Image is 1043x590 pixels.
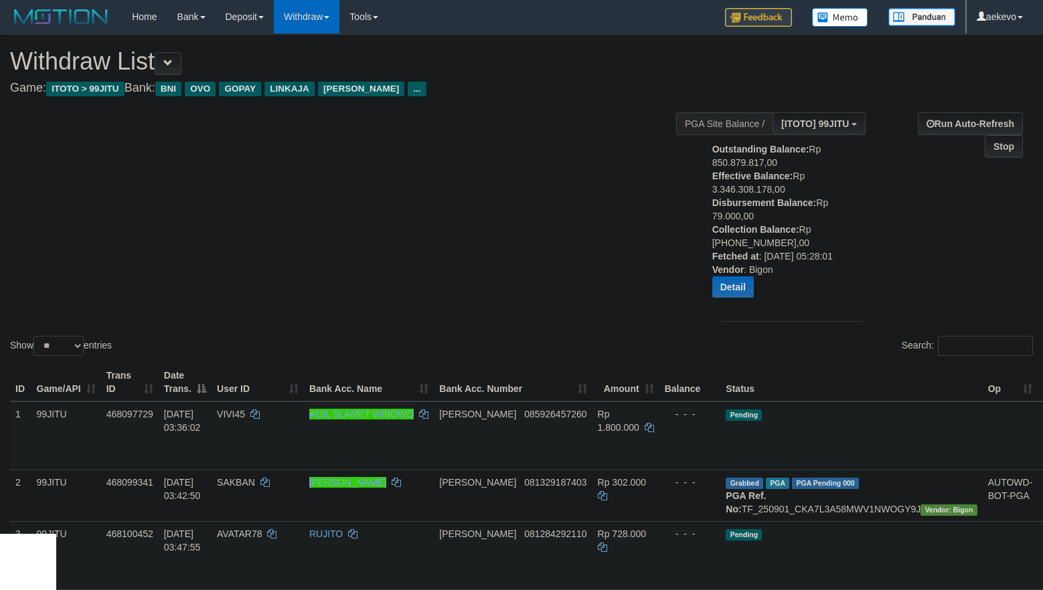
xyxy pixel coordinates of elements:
[712,224,799,235] b: Collection Balance:
[766,478,789,489] span: Marked by aekevo
[434,363,592,401] th: Bank Acc. Number: activate to sort column ascending
[712,171,793,181] b: Effective Balance:
[726,409,762,421] span: Pending
[712,276,754,298] button: Detail
[10,363,31,401] th: ID
[212,363,304,401] th: User ID: activate to sort column ascending
[773,112,866,135] button: [ITOTO] 99JITU
[983,363,1038,401] th: Op: activate to sort column ascending
[665,407,716,421] div: - - -
[264,82,315,96] span: LINKAJA
[726,490,766,514] b: PGA Ref. No:
[712,251,759,262] b: Fetched at
[983,470,1038,521] td: AUTOWD-BOT-PGA
[720,470,982,521] td: TF_250901_CKA7L3A58MWV1NWOGY9J
[726,529,762,540] span: Pending
[31,470,101,521] td: 99JITU
[598,477,646,488] span: Rp 302.000
[10,401,31,470] td: 1
[659,363,721,401] th: Balance
[598,528,646,539] span: Rp 728.000
[159,363,212,401] th: Date Trans.: activate to sort column descending
[712,197,817,208] b: Disbursement Balance:
[665,527,716,540] div: - - -
[106,477,153,488] span: 468099341
[439,528,516,539] span: [PERSON_NAME]
[712,264,744,275] b: Vendor
[10,82,682,95] h4: Game: Bank:
[524,528,586,539] span: Copy 081284292110 to clipboard
[985,135,1023,158] a: Stop
[10,7,112,27] img: MOTION_logo.png
[155,82,181,96] span: BNI
[46,82,125,96] span: ITOTO > 99JITU
[902,336,1033,356] label: Search:
[676,112,773,135] div: PGA Site Balance /
[10,521,31,589] td: 3
[164,409,201,433] span: [DATE] 03:36:02
[812,8,868,27] img: Button%20Memo.svg
[888,8,955,26] img: panduan.png
[781,118,849,129] span: [ITOTO] 99JITU
[164,477,201,501] span: [DATE] 03:42:50
[524,409,586,419] span: Copy 085926457260 to clipboard
[524,477,586,488] span: Copy 081329187403 to clipboard
[726,478,763,489] span: Grabbed
[10,48,682,75] h1: Withdraw List
[219,82,261,96] span: GOPAY
[309,528,343,539] a: RUJITO
[185,82,216,96] span: OVO
[309,477,386,488] a: [PERSON_NAME]
[439,409,516,419] span: [PERSON_NAME]
[720,363,982,401] th: Status
[106,528,153,539] span: 468100452
[10,470,31,521] td: 2
[164,528,201,553] span: [DATE] 03:47:55
[712,144,809,155] b: Outstanding Balance:
[31,363,101,401] th: Game/API: activate to sort column ascending
[31,521,101,589] td: 99JITU
[598,409,639,433] span: Rp 1.800.000
[31,401,101,470] td: 99JITU
[309,409,414,419] a: AGIL SLAMET WIBOWO
[408,82,426,96] span: ...
[217,528,262,539] span: AVATAR78
[439,477,516,488] span: [PERSON_NAME]
[318,82,404,96] span: [PERSON_NAME]
[10,336,112,356] label: Show entries
[665,476,716,489] div: - - -
[217,477,255,488] span: SAKBAN
[33,336,84,356] select: Showentries
[725,8,792,27] img: Feedback.jpg
[792,478,859,489] span: PGA Pending
[106,409,153,419] span: 468097729
[592,363,659,401] th: Amount: activate to sort column ascending
[938,336,1033,356] input: Search:
[712,142,846,308] div: Rp 850.879.817,00 Rp 3.346.308.178,00 Rp 79.000,00 Rp [PHONE_NUMBER],00 : [DATE] 05:28:01 : Bigon
[918,112,1023,135] a: Run Auto-Refresh
[304,363,434,401] th: Bank Acc. Name: activate to sort column ascending
[101,363,159,401] th: Trans ID: activate to sort column ascending
[920,504,977,516] span: Vendor URL: https://checkout31.1velocity.biz
[217,409,245,419] span: VIVI45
